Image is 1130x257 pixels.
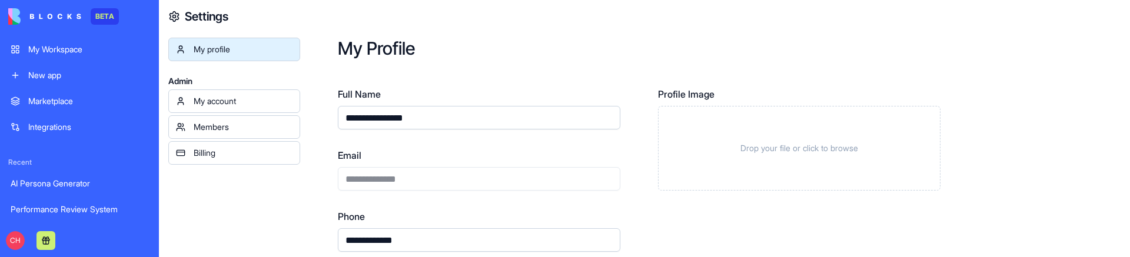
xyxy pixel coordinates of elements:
div: Integrations [28,121,148,133]
label: Email [338,148,620,162]
div: AI Persona Generator [11,178,148,189]
div: Marketplace [28,95,148,107]
span: Drop your file or click to browse [740,142,858,154]
img: logo [8,8,81,25]
a: Billing [168,141,300,165]
label: Full Name [338,87,620,101]
a: My account [168,89,300,113]
div: Members [194,121,293,133]
div: My profile [194,44,293,55]
a: Integrations [4,115,155,139]
a: Members [168,115,300,139]
div: Drop your file or click to browse [658,106,940,191]
span: Admin [168,75,300,87]
div: BETA [91,8,119,25]
span: CH [6,231,25,250]
a: New app [4,64,155,87]
a: Performance Review System [4,198,155,221]
div: Performance Review System [11,203,148,215]
div: My account [194,95,293,107]
h2: My Profile [338,38,1092,59]
div: New app [28,69,148,81]
span: Recent [4,158,155,167]
label: Phone [338,209,620,223]
div: Billing [194,147,293,159]
a: Marketplace [4,89,155,113]
a: My profile [168,38,300,61]
div: My Workspace [28,44,148,55]
a: My Workspace [4,38,155,61]
h4: Settings [185,8,228,25]
a: AI Persona Generator [4,172,155,195]
a: BETA [8,8,119,25]
label: Profile Image [658,87,940,101]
